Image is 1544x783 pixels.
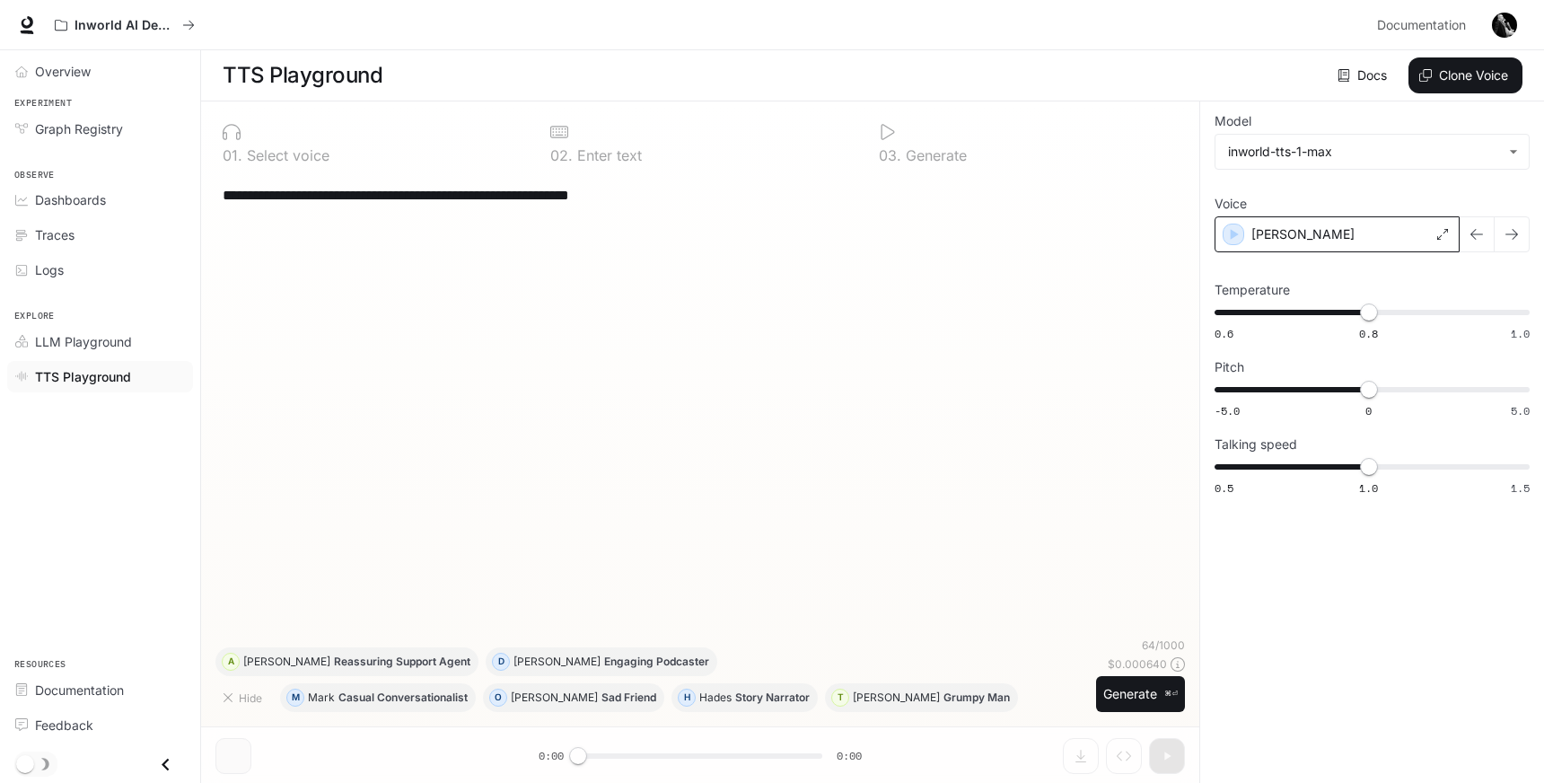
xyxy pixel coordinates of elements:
[1215,361,1244,374] p: Pitch
[7,709,193,741] a: Feedback
[1215,198,1247,210] p: Voice
[1492,13,1517,38] img: User avatar
[35,716,93,735] span: Feedback
[35,62,91,81] span: Overview
[1334,57,1394,93] a: Docs
[573,148,642,163] p: Enter text
[1228,143,1500,161] div: inworld-tts-1-max
[853,692,940,703] p: [PERSON_NAME]
[223,148,242,163] p: 0 1 .
[511,692,598,703] p: [PERSON_NAME]
[7,184,193,216] a: Dashboards
[47,7,203,43] button: All workspaces
[35,367,131,386] span: TTS Playground
[280,683,476,712] button: MMarkCasual Conversationalist
[1377,14,1466,37] span: Documentation
[35,260,64,279] span: Logs
[75,18,175,33] p: Inworld AI Demos
[699,692,732,703] p: Hades
[334,656,470,667] p: Reassuring Support Agent
[145,746,186,783] button: Close drawer
[1215,115,1251,128] p: Model
[287,683,303,712] div: M
[493,647,509,676] div: D
[1096,676,1185,713] button: Generate⌘⏎
[1408,57,1522,93] button: Clone Voice
[901,148,967,163] p: Generate
[1215,480,1233,496] span: 0.5
[338,692,468,703] p: Casual Conversationalist
[35,119,123,138] span: Graph Registry
[671,683,818,712] button: HHadesStory Narrator
[1511,326,1530,341] span: 1.0
[943,692,1010,703] p: Grumpy Man
[35,681,124,699] span: Documentation
[7,219,193,251] a: Traces
[308,692,335,703] p: Mark
[1370,7,1479,43] a: Documentation
[1251,225,1355,243] p: [PERSON_NAME]
[483,683,664,712] button: O[PERSON_NAME]Sad Friend
[1215,326,1233,341] span: 0.6
[604,656,709,667] p: Engaging Podcaster
[1487,7,1522,43] button: User avatar
[1215,438,1297,451] p: Talking speed
[832,683,848,712] div: T
[35,190,106,209] span: Dashboards
[735,692,810,703] p: Story Narrator
[215,683,273,712] button: Hide
[242,148,329,163] p: Select voice
[7,113,193,145] a: Graph Registry
[1359,326,1378,341] span: 0.8
[1511,403,1530,418] span: 5.0
[1142,638,1185,653] p: 64 / 1000
[35,225,75,244] span: Traces
[1359,480,1378,496] span: 1.0
[7,56,193,87] a: Overview
[243,656,330,667] p: [PERSON_NAME]
[601,692,656,703] p: Sad Friend
[513,656,601,667] p: [PERSON_NAME]
[16,753,34,773] span: Dark mode toggle
[223,57,382,93] h1: TTS Playground
[1215,135,1529,169] div: inworld-tts-1-max
[490,683,506,712] div: O
[1215,284,1290,296] p: Temperature
[550,148,573,163] p: 0 2 .
[1164,689,1178,699] p: ⌘⏎
[7,361,193,392] a: TTS Playground
[215,647,478,676] button: A[PERSON_NAME]Reassuring Support Agent
[486,647,717,676] button: D[PERSON_NAME]Engaging Podcaster
[35,332,132,351] span: LLM Playground
[1108,656,1167,672] p: $ 0.000640
[223,647,239,676] div: A
[1215,403,1240,418] span: -5.0
[1365,403,1372,418] span: 0
[825,683,1018,712] button: T[PERSON_NAME]Grumpy Man
[7,254,193,286] a: Logs
[879,148,901,163] p: 0 3 .
[679,683,695,712] div: H
[1511,480,1530,496] span: 1.5
[7,674,193,706] a: Documentation
[7,326,193,357] a: LLM Playground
